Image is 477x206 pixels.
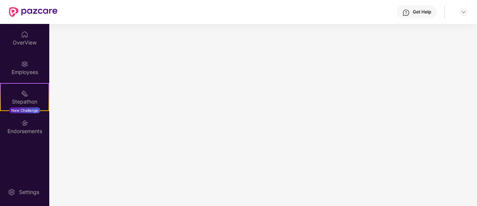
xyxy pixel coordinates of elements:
img: svg+xml;base64,PHN2ZyBpZD0iU2V0dGluZy0yMHgyMCIgeG1sbnM9Imh0dHA6Ly93d3cudzMub3JnLzIwMDAvc3ZnIiB3aW... [8,188,15,196]
div: Stepathon [1,98,49,105]
div: Settings [17,188,41,196]
img: svg+xml;base64,PHN2ZyBpZD0iRHJvcGRvd24tMzJ4MzIiIHhtbG5zPSJodHRwOi8vd3d3LnczLm9yZy8yMDAwL3N2ZyIgd2... [461,9,467,15]
img: svg+xml;base64,PHN2ZyB4bWxucz0iaHR0cDovL3d3dy53My5vcmcvMjAwMC9zdmciIHdpZHRoPSIyMSIgaGVpZ2h0PSIyMC... [21,90,28,97]
img: svg+xml;base64,PHN2ZyBpZD0iRW1wbG95ZWVzIiB4bWxucz0iaHR0cDovL3d3dy53My5vcmcvMjAwMC9zdmciIHdpZHRoPS... [21,60,28,68]
img: svg+xml;base64,PHN2ZyBpZD0iSGVscC0zMngzMiIgeG1sbnM9Imh0dHA6Ly93d3cudzMub3JnLzIwMDAvc3ZnIiB3aWR0aD... [402,9,410,16]
img: New Pazcare Logo [9,7,57,17]
img: svg+xml;base64,PHN2ZyBpZD0iSG9tZSIgeG1sbnM9Imh0dHA6Ly93d3cudzMub3JnLzIwMDAvc3ZnIiB3aWR0aD0iMjAiIG... [21,31,28,38]
div: New Challenge [9,107,40,113]
div: Get Help [413,9,431,15]
img: svg+xml;base64,PHN2ZyBpZD0iRW5kb3JzZW1lbnRzIiB4bWxucz0iaHR0cDovL3d3dy53My5vcmcvMjAwMC9zdmciIHdpZH... [21,119,28,127]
